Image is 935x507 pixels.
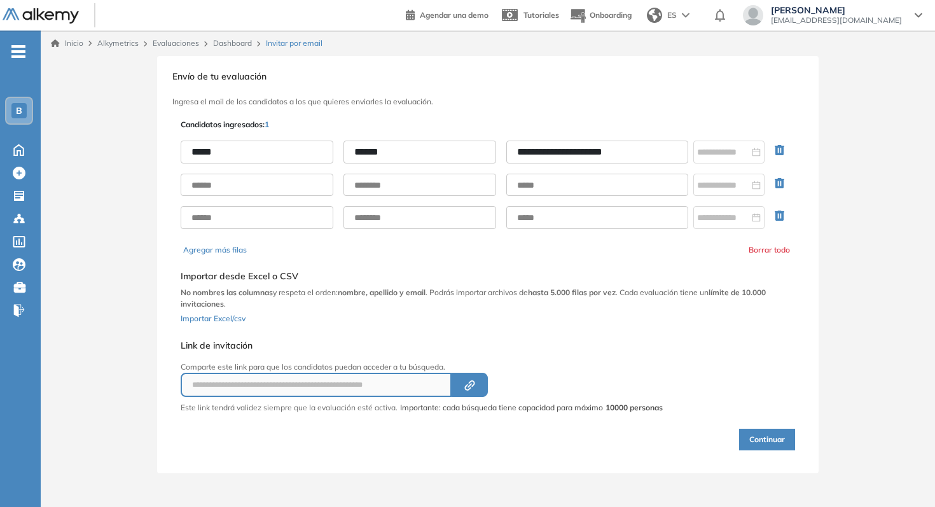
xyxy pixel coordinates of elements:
[181,288,273,297] b: No nombres las columnas
[181,361,663,373] p: Comparte este link para que los candidatos puedan acceder a tu búsqueda.
[569,2,632,29] button: Onboarding
[181,402,398,413] p: Este link tendrá validez siempre que la evaluación esté activa.
[11,50,25,53] i: -
[213,38,252,48] a: Dashboard
[406,6,488,22] a: Agendar una demo
[338,288,426,297] b: nombre, apellido y email
[739,429,795,450] button: Continuar
[590,10,632,20] span: Onboarding
[771,5,902,15] span: [PERSON_NAME]
[181,340,663,351] h5: Link de invitación
[420,10,488,20] span: Agendar una demo
[183,244,247,256] button: Agregar más filas
[528,288,616,297] b: hasta 5.000 filas por vez
[771,15,902,25] span: [EMAIL_ADDRESS][DOMAIN_NAME]
[181,119,269,130] p: Candidatos ingresados:
[871,446,935,507] iframe: Chat Widget
[181,314,246,323] span: Importar Excel/csv
[181,288,766,309] b: límite de 10.000 invitaciones
[606,403,663,412] strong: 10000 personas
[181,310,246,325] button: Importar Excel/csv
[172,97,803,106] h3: Ingresa el mail de los candidatos a los que quieres enviarles la evaluación.
[523,10,559,20] span: Tutoriales
[667,10,677,21] span: ES
[749,244,790,256] button: Borrar todo
[265,120,269,129] span: 1
[647,8,662,23] img: world
[16,106,22,116] span: B
[97,38,139,48] span: Alkymetrics
[3,8,79,24] img: Logo
[266,38,322,49] span: Invitar por email
[51,38,83,49] a: Inicio
[400,402,663,413] span: Importante: cada búsqueda tiene capacidad para máximo
[181,287,795,310] p: y respeta el orden: . Podrás importar archivos de . Cada evaluación tiene un .
[682,13,689,18] img: arrow
[153,38,199,48] a: Evaluaciones
[181,271,795,282] h5: Importar desde Excel o CSV
[871,446,935,507] div: Widget de chat
[172,71,803,82] h3: Envío de tu evaluación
